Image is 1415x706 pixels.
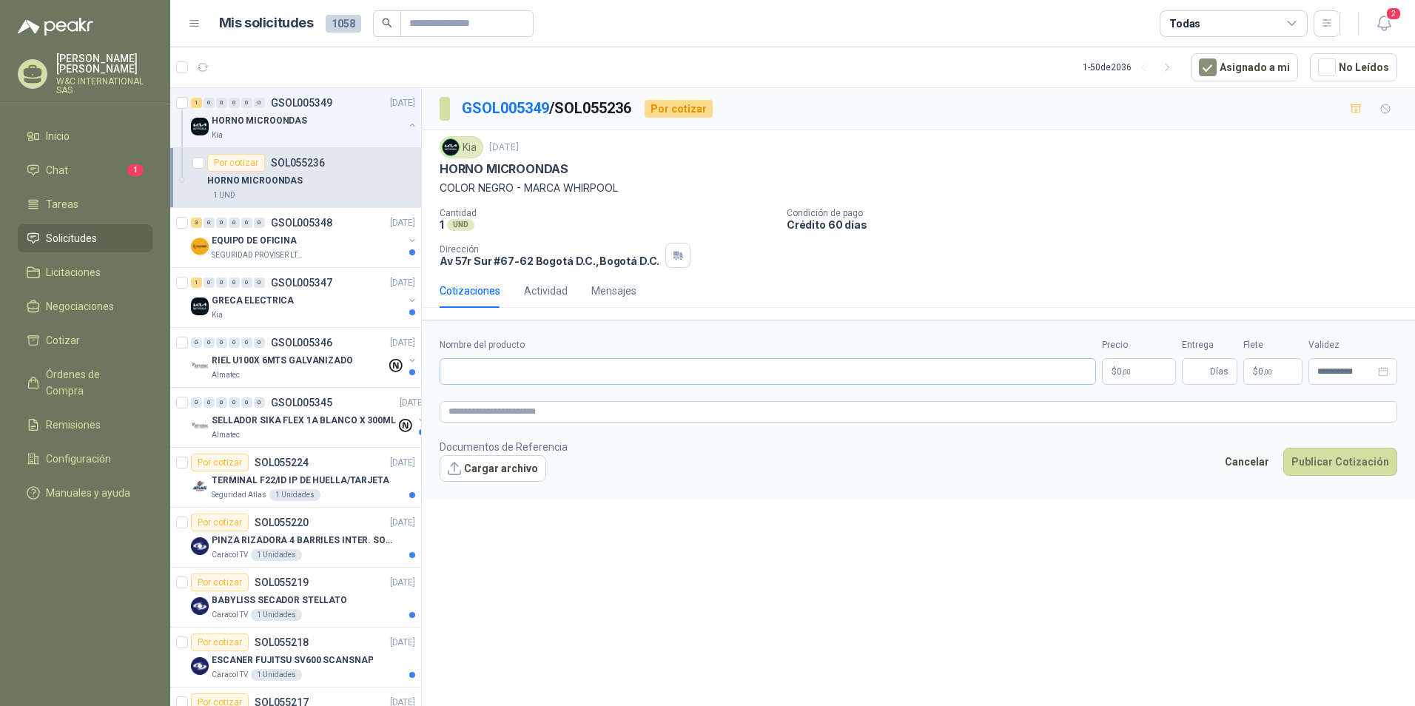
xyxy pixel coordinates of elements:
[46,264,101,280] span: Licitaciones
[18,190,152,218] a: Tareas
[212,294,294,308] p: GRECA ELECTRICA
[440,161,568,177] p: HORNO MICROONDAS
[271,158,325,168] p: SOL055236
[216,218,227,228] div: 0
[212,234,297,248] p: EQUIPO DE OFICINA
[191,334,418,381] a: 0 0 0 0 0 0 GSOL005346[DATE] Company LogoRIEL U100X 6MTS GALVANIZADOAlmatec
[440,180,1397,196] p: COLOR NEGRO - MARCA WHIRPOOL
[212,114,307,128] p: HORNO MICROONDAS
[390,276,415,290] p: [DATE]
[204,278,215,288] div: 0
[787,218,1409,231] p: Crédito 60 días
[212,549,248,561] p: Caracol TV
[1308,338,1397,352] label: Validez
[212,369,240,381] p: Almatec
[462,97,633,120] p: / SOL055236
[254,278,265,288] div: 0
[1263,368,1272,376] span: ,00
[212,414,396,428] p: SELLADOR SIKA FLEX 1A BLANCO X 300ML
[1253,367,1258,376] span: $
[212,130,223,141] p: Kia
[216,278,227,288] div: 0
[212,249,305,261] p: SEGURIDAD PROVISER LTDA
[271,397,332,408] p: GSOL005345
[524,283,568,299] div: Actividad
[46,298,114,315] span: Negociaciones
[18,411,152,439] a: Remisiones
[204,218,215,228] div: 0
[645,100,713,118] div: Por cotizar
[216,98,227,108] div: 0
[191,397,202,408] div: 0
[229,98,240,108] div: 0
[447,219,474,231] div: UND
[191,477,209,495] img: Company Logo
[241,98,252,108] div: 0
[191,274,418,321] a: 1 0 0 0 0 0 GSOL005347[DATE] Company LogoGRECA ELECTRICAKia
[443,139,459,155] img: Company Logo
[255,517,309,528] p: SOL055220
[1243,358,1303,385] p: $ 0,00
[191,537,209,555] img: Company Logo
[229,218,240,228] div: 0
[1385,7,1402,21] span: 2
[170,508,421,568] a: Por cotizarSOL055220[DATE] Company LogoPINZA RIZADORA 4 BARRILES INTER. SOL-GEL BABYLISS SECADOR ...
[1117,367,1131,376] span: 0
[229,397,240,408] div: 0
[207,189,241,201] div: 1 UND
[787,208,1409,218] p: Condición de pago
[251,549,302,561] div: 1 Unidades
[229,337,240,348] div: 0
[1102,358,1176,385] p: $0,00
[1283,448,1397,476] button: Publicar Cotización
[251,669,302,681] div: 1 Unidades
[1217,448,1277,476] button: Cancelar
[212,354,353,368] p: RIEL U100X 6MTS GALVANIZADO
[440,244,659,255] p: Dirección
[254,218,265,228] div: 0
[191,337,202,348] div: 0
[191,574,249,591] div: Por cotizar
[219,13,314,34] h1: Mis solicitudes
[170,628,421,687] a: Por cotizarSOL055218[DATE] Company LogoESCANER FUJITSU SV600 SCANSNAPCaracol TV1 Unidades
[204,337,215,348] div: 0
[255,577,309,588] p: SOL055219
[254,337,265,348] div: 0
[46,162,68,178] span: Chat
[191,218,202,228] div: 3
[191,357,209,375] img: Company Logo
[204,98,215,108] div: 0
[212,489,266,501] p: Seguridad Atlas
[207,154,265,172] div: Por cotizar
[382,18,392,28] span: search
[18,326,152,354] a: Cotizar
[18,479,152,507] a: Manuales y ayuda
[390,456,415,470] p: [DATE]
[440,208,775,218] p: Cantidad
[390,216,415,230] p: [DATE]
[212,309,223,321] p: Kia
[204,397,215,408] div: 0
[271,278,332,288] p: GSOL005347
[170,148,421,208] a: Por cotizarSOL055236HORNO MICROONDAS1 UND
[440,255,659,267] p: Av 57r Sur #67-62 Bogotá D.C. , Bogotá D.C.
[390,636,415,650] p: [DATE]
[191,597,209,615] img: Company Logo
[254,397,265,408] div: 0
[241,397,252,408] div: 0
[1182,338,1237,352] label: Entrega
[56,53,152,74] p: [PERSON_NAME] [PERSON_NAME]
[207,174,303,188] p: HORNO MICROONDAS
[1102,338,1176,352] label: Precio
[254,98,265,108] div: 0
[212,594,347,608] p: BABYLISS SECADOR STELLATO
[46,230,97,246] span: Solicitudes
[191,297,209,315] img: Company Logo
[18,224,152,252] a: Solicitudes
[212,474,389,488] p: TERMINAL F22/ID IP DE HUELLA/TARJETA
[1258,367,1272,376] span: 0
[1371,10,1397,37] button: 2
[1310,53,1397,81] button: No Leídos
[271,218,332,228] p: GSOL005348
[212,609,248,621] p: Caracol TV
